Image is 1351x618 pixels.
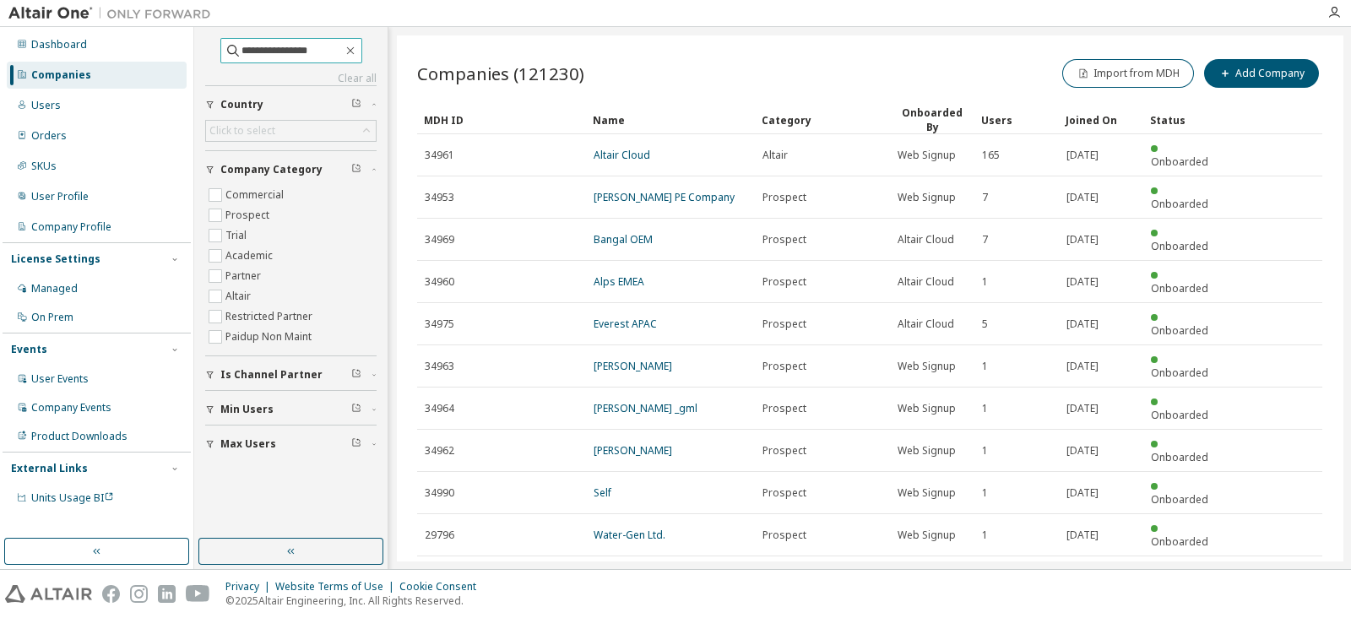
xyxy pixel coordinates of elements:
img: altair_logo.svg [5,585,92,603]
a: [PERSON_NAME] [594,359,672,373]
span: 1 [982,402,988,415]
span: Altair Cloud [898,317,954,331]
span: [DATE] [1066,529,1099,542]
div: License Settings [11,252,100,266]
span: [DATE] [1066,486,1099,500]
label: Partner [225,266,264,286]
div: User Events [31,372,89,386]
span: 34964 [425,402,454,415]
label: Commercial [225,185,287,205]
span: 34953 [425,191,454,204]
span: 1 [982,486,988,500]
div: Click to select [209,124,275,138]
span: Units Usage BI [31,491,114,505]
span: Prospect [762,486,806,500]
span: [DATE] [1066,360,1099,373]
span: Onboarded [1151,450,1208,464]
div: Website Terms of Use [275,580,399,594]
span: 34960 [425,275,454,289]
a: [PERSON_NAME] _gml [594,401,697,415]
span: Onboarded [1151,408,1208,422]
a: Bangal OEM [594,232,653,247]
span: Altair Cloud [898,233,954,247]
span: Onboarded [1151,323,1208,338]
span: Onboarded [1151,366,1208,380]
span: 1 [982,275,988,289]
span: 165 [982,149,1000,162]
div: Dashboard [31,38,87,51]
p: © 2025 Altair Engineering, Inc. All Rights Reserved. [225,594,486,608]
span: Prospect [762,529,806,542]
img: linkedin.svg [158,585,176,603]
span: 34990 [425,486,454,500]
span: [DATE] [1066,317,1099,331]
span: Prospect [762,275,806,289]
div: Cookie Consent [399,580,486,594]
span: 34975 [425,317,454,331]
span: Clear filter [351,98,361,111]
a: Self [594,485,611,500]
span: Clear filter [351,163,361,176]
div: Company Profile [31,220,111,234]
span: Clear filter [351,403,361,416]
button: Min Users [205,391,377,428]
span: Web Signup [898,529,956,542]
button: Import from MDH [1062,59,1194,88]
span: Web Signup [898,486,956,500]
span: 1 [982,529,988,542]
span: Onboarded [1151,534,1208,549]
a: Everest APAC [594,317,657,331]
a: Altair Cloud [594,148,650,162]
label: Academic [225,246,276,266]
span: Onboarded [1151,281,1208,295]
span: [DATE] [1066,233,1099,247]
div: Users [981,106,1052,133]
label: Paidup Non Maint [225,327,315,347]
label: Trial [225,225,250,246]
button: Max Users [205,426,377,463]
img: facebook.svg [102,585,120,603]
span: Web Signup [898,191,956,204]
span: 5 [982,317,988,331]
span: Onboarded [1151,197,1208,211]
img: instagram.svg [130,585,148,603]
div: Orders [31,129,67,143]
span: Prospect [762,317,806,331]
span: Web Signup [898,444,956,458]
button: Country [205,86,377,123]
div: Company Events [31,401,111,415]
span: Prospect [762,233,806,247]
label: Prospect [225,205,273,225]
span: Prospect [762,444,806,458]
span: 34962 [425,444,454,458]
span: 34963 [425,360,454,373]
div: Joined On [1066,106,1137,133]
div: User Profile [31,190,89,203]
span: Companies (121230) [417,62,584,85]
button: Add Company [1204,59,1319,88]
span: [DATE] [1066,275,1099,289]
div: Name [593,106,748,133]
span: Clear filter [351,437,361,451]
div: Click to select [206,121,376,141]
div: Category [762,106,883,133]
div: Events [11,343,47,356]
div: SKUs [31,160,57,173]
span: Web Signup [898,360,956,373]
span: Country [220,98,263,111]
div: Companies [31,68,91,82]
label: Altair [225,286,254,306]
span: [DATE] [1066,191,1099,204]
a: Water-Gen Ltd. [594,528,665,542]
span: 7 [982,233,988,247]
img: Altair One [8,5,220,22]
span: [DATE] [1066,402,1099,415]
span: Prospect [762,191,806,204]
span: 1 [982,444,988,458]
div: External Links [11,462,88,475]
span: Onboarded [1151,154,1208,169]
div: Product Downloads [31,430,128,443]
label: Restricted Partner [225,306,316,327]
div: Status [1150,106,1221,133]
div: On Prem [31,311,73,324]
